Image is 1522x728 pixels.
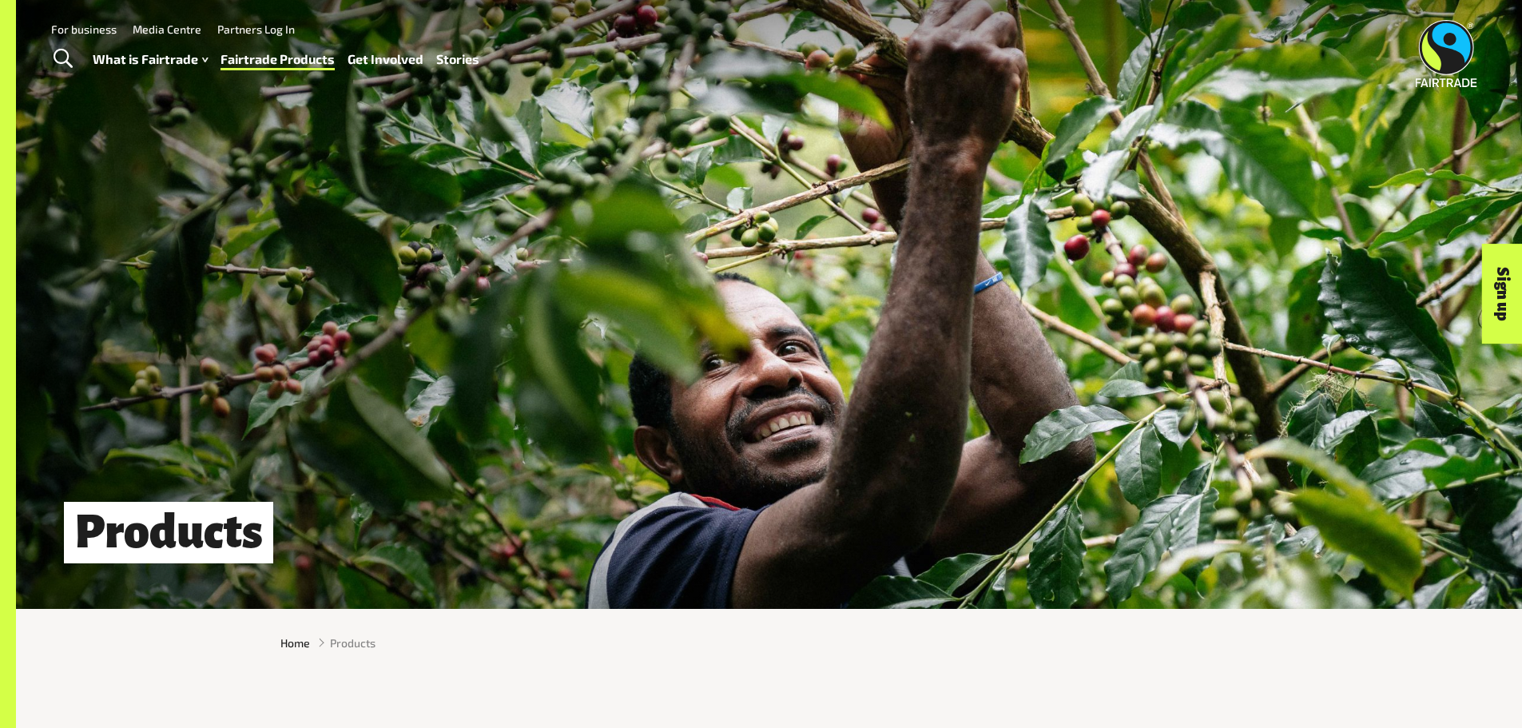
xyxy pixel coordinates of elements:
[51,22,117,36] a: For business
[280,635,310,651] a: Home
[436,48,479,71] a: Stories
[133,22,201,36] a: Media Centre
[221,48,335,71] a: Fairtrade Products
[43,39,82,79] a: Toggle Search
[330,635,376,651] span: Products
[217,22,295,36] a: Partners Log In
[348,48,423,71] a: Get Involved
[64,502,273,563] h1: Products
[93,48,208,71] a: What is Fairtrade
[1416,20,1477,87] img: Fairtrade Australia New Zealand logo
